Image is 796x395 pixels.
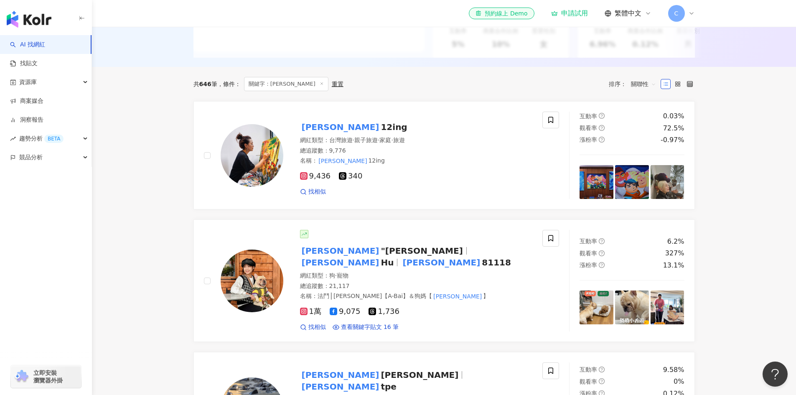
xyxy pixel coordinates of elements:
span: 家庭 [379,137,391,143]
iframe: Help Scout Beacon - Open [763,362,788,387]
div: 排序： [609,77,661,91]
span: question-circle [599,137,605,143]
span: · [378,137,379,143]
mark: [PERSON_NAME] [432,292,483,301]
div: BETA [44,135,64,143]
span: Hu [381,257,394,268]
span: question-circle [599,367,605,372]
span: 觀看率 [580,250,597,257]
div: 總追蹤數 ： 21,117 [300,282,533,291]
a: 找貼文 [10,59,38,68]
span: 競品分析 [19,148,43,167]
span: question-circle [599,262,605,268]
span: 觀看率 [580,378,597,385]
a: KOL Avatar[PERSON_NAME]"[PERSON_NAME][PERSON_NAME]Hu[PERSON_NAME]81118網紅類型：狗·寵物總追蹤數：21,117名稱：法鬥⎪[... [193,219,695,342]
div: 共 筆 [193,81,217,87]
span: · [391,137,393,143]
span: 互動率 [580,113,597,120]
div: 0.03% [663,112,684,121]
span: "[PERSON_NAME] [381,246,463,256]
a: searchAI 找網紅 [10,41,45,49]
mark: [PERSON_NAME] [401,256,482,269]
span: 互動率 [580,238,597,245]
span: 找相似 [308,188,326,196]
span: [PERSON_NAME] [381,370,458,380]
span: 立即安裝 瀏覽器外掛 [33,369,63,384]
img: KOL Avatar [221,250,283,312]
div: 網紅類型 ： [300,136,533,145]
a: 找相似 [300,323,326,331]
span: 狗 [329,272,335,279]
div: 6.2% [667,237,684,246]
span: 法鬥⎪[PERSON_NAME]【A-Bai】＆狗媽【 [318,293,432,299]
span: question-circle [599,250,605,256]
a: KOL Avatar[PERSON_NAME]12ing網紅類型：台灣旅遊·親子旅遊·家庭·旅遊總追蹤數：9,776名稱：[PERSON_NAME]12ing9,436340找相似互動率ques... [193,101,695,209]
span: 找相似 [308,323,326,331]
span: question-circle [599,113,605,119]
span: 趨勢分析 [19,129,64,148]
div: 13.1% [663,261,684,270]
a: 洞察報告 [10,116,43,124]
img: logo [7,11,51,28]
img: post-image [651,165,684,199]
a: 商案媒合 [10,97,43,105]
span: 繁體中文 [615,9,641,18]
span: 條件 ： [217,81,241,87]
span: 旅遊 [393,137,405,143]
div: 9.58% [663,365,684,375]
span: 互動率 [580,366,597,373]
div: 總追蹤數 ： 9,776 [300,147,533,155]
span: 寵物 [337,272,348,279]
mark: [PERSON_NAME] [300,120,381,134]
img: post-image [651,291,684,324]
span: 81118 [482,257,511,268]
img: post-image [615,291,649,324]
span: 名稱 ： [300,292,489,301]
div: 72.5% [663,124,684,133]
span: · [353,137,354,143]
div: 0% [674,377,684,386]
div: -0.97% [661,135,684,145]
span: 1,736 [369,307,399,316]
span: tpe [381,382,396,392]
span: 9,075 [330,307,361,316]
span: 台灣旅遊 [329,137,353,143]
mark: [PERSON_NAME] [300,256,381,269]
span: question-circle [599,238,605,244]
a: 查看關鍵字貼文 16 筆 [333,323,399,331]
span: 關聯性 [631,77,656,91]
span: 9,436 [300,172,331,181]
span: 親子旅遊 [354,137,378,143]
a: chrome extension立即安裝 瀏覽器外掛 [11,365,81,388]
div: 327% [665,249,684,258]
a: 申請試用 [551,9,588,18]
mark: [PERSON_NAME] [300,368,381,382]
span: 340 [339,172,362,181]
span: question-circle [599,125,605,131]
mark: [PERSON_NAME] [300,380,381,393]
span: 漲粉率 [580,136,597,143]
span: · [335,272,337,279]
span: 】 [483,293,489,299]
span: 646 [199,81,211,87]
a: 預約線上 Demo [469,8,534,19]
img: KOL Avatar [221,124,283,187]
img: chrome extension [13,370,30,383]
span: 資源庫 [19,73,37,92]
mark: [PERSON_NAME] [318,156,369,166]
mark: [PERSON_NAME] [300,244,381,257]
span: 12ing [368,157,384,164]
span: rise [10,136,16,142]
img: post-image [615,165,649,199]
span: 觀看率 [580,125,597,131]
span: question-circle [599,378,605,384]
div: 預約線上 Demo [476,9,527,18]
img: post-image [580,165,613,199]
span: 漲粉率 [580,262,597,268]
img: post-image [580,291,613,324]
span: 名稱 ： [300,156,385,166]
span: 1萬 [300,307,321,316]
span: 查看關鍵字貼文 16 筆 [341,323,399,331]
span: 12ing [381,122,407,132]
